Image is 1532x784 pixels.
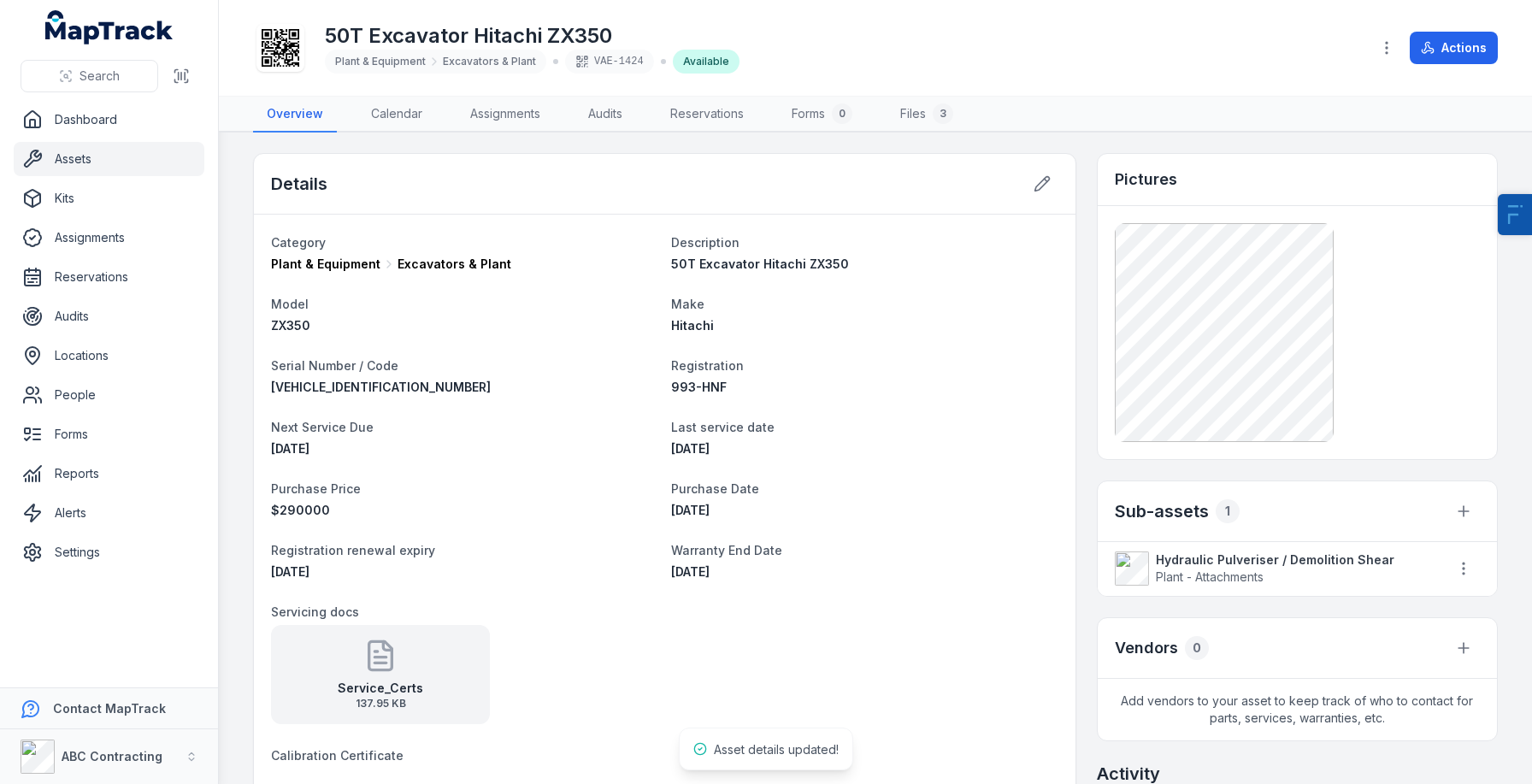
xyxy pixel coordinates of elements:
[1185,636,1209,660] div: 0
[398,256,511,273] span: Excavators & Plant
[933,103,953,124] div: 3
[443,55,536,68] span: Excavators & Plant
[671,358,744,373] span: Registration
[671,503,710,517] time: 13/01/2025, 11:00:00 am
[1216,499,1240,523] div: 1
[14,339,204,373] a: Locations
[53,701,166,716] strong: Contact MapTrack
[271,380,491,394] span: [VEHICLE_IDENTIFICATION_NUMBER]
[671,503,710,517] span: [DATE]
[271,503,330,517] span: 290000 AUD
[14,535,204,569] a: Settings
[14,221,204,255] a: Assignments
[62,749,162,763] strong: ABC Contracting
[671,441,710,456] span: [DATE]
[832,103,852,124] div: 0
[671,564,710,579] span: [DATE]
[1098,679,1497,740] span: Add vendors to your asset to keep track of who to contact for parts, services, warranties, etc.
[714,742,839,757] span: Asset details updated!
[887,97,967,133] a: Files3
[271,604,359,619] span: Servicing docs
[271,297,309,311] span: Model
[14,103,204,137] a: Dashboard
[671,420,775,434] span: Last service date
[253,97,337,133] a: Overview
[45,10,174,44] a: MapTrack
[671,380,727,394] span: 993-HNF
[671,481,759,496] span: Purchase Date
[778,97,866,133] a: Forms0
[271,441,309,456] span: [DATE]
[271,256,380,273] span: Plant & Equipment
[271,358,398,373] span: Serial Number / Code
[673,50,739,74] div: Available
[457,97,554,133] a: Assignments
[21,60,158,92] button: Search
[671,441,710,456] time: 10/04/2025, 10:00:00 am
[271,481,361,496] span: Purchase Price
[574,97,636,133] a: Audits
[14,181,204,215] a: Kits
[271,564,309,579] time: 16/04/2026, 10:00:00 am
[335,55,426,68] span: Plant & Equipment
[338,680,423,697] strong: Service_Certs
[1156,569,1264,584] span: Plant - Attachments
[271,441,309,456] time: 10/04/2026, 10:00:00 am
[14,496,204,530] a: Alerts
[14,457,204,491] a: Reports
[1410,32,1498,64] button: Actions
[1115,168,1177,192] h3: Pictures
[271,543,435,557] span: Registration renewal expiry
[14,378,204,412] a: People
[671,318,714,333] span: Hitachi
[1115,636,1178,660] h3: Vendors
[1115,499,1209,523] h2: Sub-assets
[657,97,757,133] a: Reservations
[271,748,404,763] span: Calibration Certificate
[1156,551,1430,569] strong: Hydraulic Pulveriser / Demolition Shear
[14,299,204,333] a: Audits
[1115,551,1430,586] a: Hydraulic Pulveriser / Demolition ShearPlant - Attachments
[80,68,120,85] span: Search
[14,260,204,294] a: Reservations
[14,417,204,451] a: Forms
[271,564,309,579] span: [DATE]
[338,697,423,710] span: 137.95 KB
[271,420,374,434] span: Next Service Due
[671,235,739,250] span: Description
[671,543,782,557] span: Warranty End Date
[671,256,849,271] span: 50T Excavator Hitachi ZX350
[14,142,204,176] a: Assets
[271,172,327,196] h2: Details
[271,318,310,333] span: ZX350
[325,22,739,50] h1: 50T Excavator Hitachi ZX350
[671,564,710,579] time: 13/01/2028, 11:00:00 am
[271,235,326,250] span: Category
[357,97,436,133] a: Calendar
[671,297,704,311] span: Make
[565,50,654,74] div: VAE-1424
